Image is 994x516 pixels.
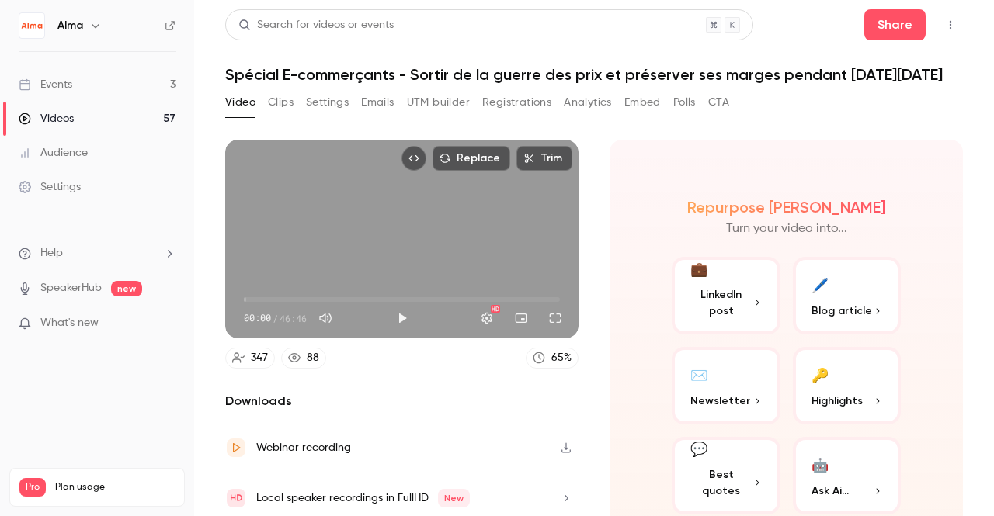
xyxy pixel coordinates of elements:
button: ✉️Newsletter [672,347,780,424]
button: Trim [516,146,572,171]
li: help-dropdown-opener [19,245,176,261]
span: Best quotes [690,466,752,499]
div: Search for videos or events [238,17,394,33]
span: Highlights [812,393,863,409]
a: 65% [526,348,579,369]
span: 00:00 [244,311,271,325]
button: Registrations [482,90,551,115]
div: ✉️ [690,362,707,386]
div: Videos [19,111,74,126]
button: Embed video [401,146,426,171]
span: Plan usage [55,481,175,493]
span: What's new [40,315,99,331]
span: Ask Ai... [812,483,849,499]
button: Top Bar Actions [938,12,963,37]
button: 🔑Highlights [793,347,902,424]
h2: Repurpose [PERSON_NAME] [687,198,885,216]
span: new [111,281,142,296]
div: HD [491,305,500,313]
button: 💬Best quotes [672,437,780,514]
div: Events [19,77,72,92]
button: Embed [624,90,661,115]
div: 🔑 [812,362,829,386]
button: 🤖Ask Ai... [793,437,902,514]
div: Webinar recording [256,438,351,457]
button: Video [225,90,255,115]
div: 💬 [690,439,707,460]
span: Pro [19,478,46,497]
button: Settings [306,90,349,115]
button: Full screen [540,303,571,334]
div: Audience [19,145,88,161]
button: Play [387,303,418,334]
span: / [273,311,278,325]
div: 65 % [551,350,572,366]
button: CTA [708,90,729,115]
button: Mute [310,303,341,334]
p: Turn your video into... [726,220,847,238]
div: Local speaker recordings in FullHD [256,489,470,507]
iframe: Noticeable Trigger [157,317,176,331]
span: 46:46 [280,311,307,325]
div: 347 [251,350,268,366]
div: 00:00 [244,311,307,325]
div: 🤖 [812,452,829,476]
span: Blog article [812,303,872,319]
a: 347 [225,348,275,369]
button: Emails [361,90,394,115]
span: Newsletter [690,393,750,409]
span: Help [40,245,63,261]
div: 🖊️ [812,272,829,296]
h1: Spécial E-commerçants - Sortir de la guerre des prix et préserver ses marges pendant [DATE][DATE] [225,65,963,84]
button: Share [864,9,926,40]
a: SpeakerHub [40,280,102,296]
img: Alma [19,13,44,38]
span: New [438,489,470,507]
span: LinkedIn post [690,286,752,319]
button: 💼LinkedIn post [672,257,780,334]
button: Analytics [564,90,612,115]
button: Clips [268,90,294,115]
button: Settings [471,303,502,334]
button: Polls [673,90,696,115]
div: Settings [19,179,81,195]
button: 🖊️Blog article [793,257,902,334]
button: Turn on miniplayer [506,303,537,334]
h6: Alma [57,18,83,33]
div: 88 [307,350,319,366]
button: UTM builder [407,90,470,115]
a: 88 [281,348,326,369]
h2: Downloads [225,392,579,410]
div: 💼 [690,259,707,280]
button: Replace [433,146,510,171]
